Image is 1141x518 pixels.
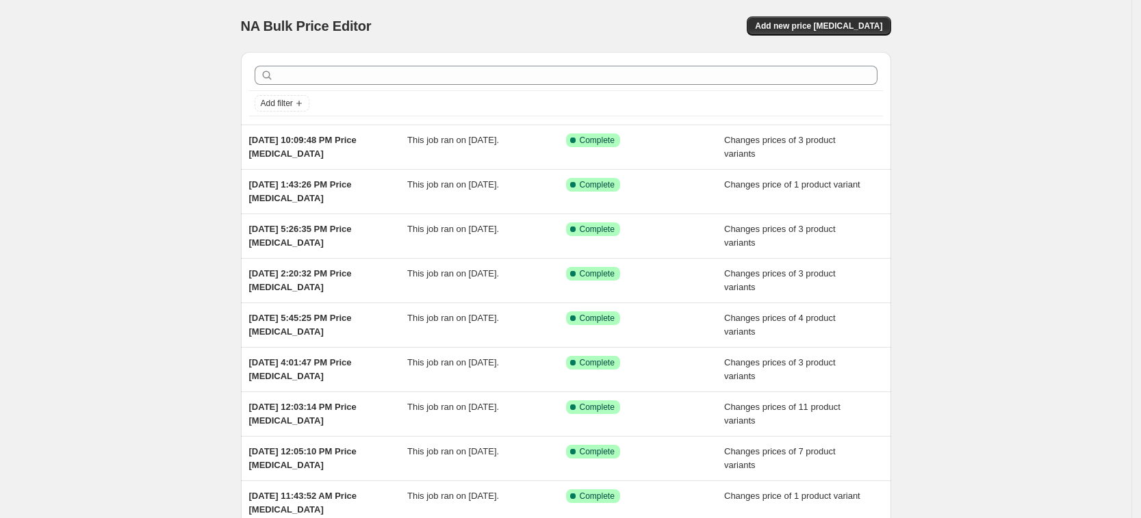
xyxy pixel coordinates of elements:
[580,268,615,279] span: Complete
[249,135,357,159] span: [DATE] 10:09:48 PM Price [MEDICAL_DATA]
[407,402,499,412] span: This job ran on [DATE].
[580,224,615,235] span: Complete
[724,224,836,248] span: Changes prices of 3 product variants
[261,98,293,109] span: Add filter
[249,224,352,248] span: [DATE] 5:26:35 PM Price [MEDICAL_DATA]
[580,313,615,324] span: Complete
[255,95,309,112] button: Add filter
[580,135,615,146] span: Complete
[580,179,615,190] span: Complete
[249,357,352,381] span: [DATE] 4:01:47 PM Price [MEDICAL_DATA]
[249,313,352,337] span: [DATE] 5:45:25 PM Price [MEDICAL_DATA]
[580,357,615,368] span: Complete
[724,357,836,381] span: Changes prices of 3 product variants
[249,268,352,292] span: [DATE] 2:20:32 PM Price [MEDICAL_DATA]
[241,18,372,34] span: NA Bulk Price Editor
[580,446,615,457] span: Complete
[747,16,890,36] button: Add new price [MEDICAL_DATA]
[580,491,615,502] span: Complete
[249,402,357,426] span: [DATE] 12:03:14 PM Price [MEDICAL_DATA]
[580,402,615,413] span: Complete
[407,224,499,234] span: This job ran on [DATE].
[724,268,836,292] span: Changes prices of 3 product variants
[249,491,357,515] span: [DATE] 11:43:52 AM Price [MEDICAL_DATA]
[755,21,882,31] span: Add new price [MEDICAL_DATA]
[407,268,499,279] span: This job ran on [DATE].
[407,135,499,145] span: This job ran on [DATE].
[724,446,836,470] span: Changes prices of 7 product variants
[407,357,499,367] span: This job ran on [DATE].
[724,313,836,337] span: Changes prices of 4 product variants
[249,179,352,203] span: [DATE] 1:43:26 PM Price [MEDICAL_DATA]
[724,179,860,190] span: Changes price of 1 product variant
[249,446,357,470] span: [DATE] 12:05:10 PM Price [MEDICAL_DATA]
[724,402,841,426] span: Changes prices of 11 product variants
[407,179,499,190] span: This job ran on [DATE].
[724,491,860,501] span: Changes price of 1 product variant
[724,135,836,159] span: Changes prices of 3 product variants
[407,313,499,323] span: This job ran on [DATE].
[407,491,499,501] span: This job ran on [DATE].
[407,446,499,456] span: This job ran on [DATE].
